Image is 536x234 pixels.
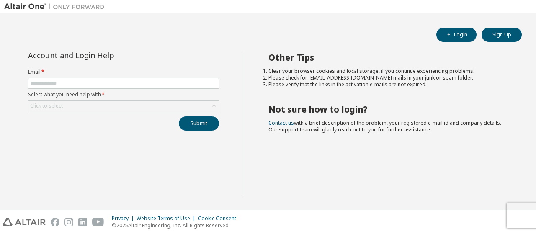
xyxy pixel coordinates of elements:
img: linkedin.svg [78,218,87,226]
label: Select what you need help with [28,91,219,98]
p: © 2025 Altair Engineering, Inc. All Rights Reserved. [112,222,241,229]
img: facebook.svg [51,218,59,226]
img: Altair One [4,3,109,11]
li: Please check for [EMAIL_ADDRESS][DOMAIN_NAME] mails in your junk or spam folder. [268,75,507,81]
button: Sign Up [482,28,522,42]
img: instagram.svg [64,218,73,226]
img: altair_logo.svg [3,218,46,226]
h2: Other Tips [268,52,507,63]
a: Contact us [268,119,294,126]
li: Clear your browser cookies and local storage, if you continue experiencing problems. [268,68,507,75]
div: Account and Login Help [28,52,181,59]
div: Click to select [28,101,219,111]
li: Please verify that the links in the activation e-mails are not expired. [268,81,507,88]
span: with a brief description of the problem, your registered e-mail id and company details. Our suppo... [268,119,501,133]
div: Website Terms of Use [137,215,198,222]
label: Email [28,69,219,75]
img: youtube.svg [92,218,104,226]
h2: Not sure how to login? [268,104,507,115]
button: Login [436,28,477,42]
div: Click to select [30,103,63,109]
div: Cookie Consent [198,215,241,222]
div: Privacy [112,215,137,222]
button: Submit [179,116,219,131]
